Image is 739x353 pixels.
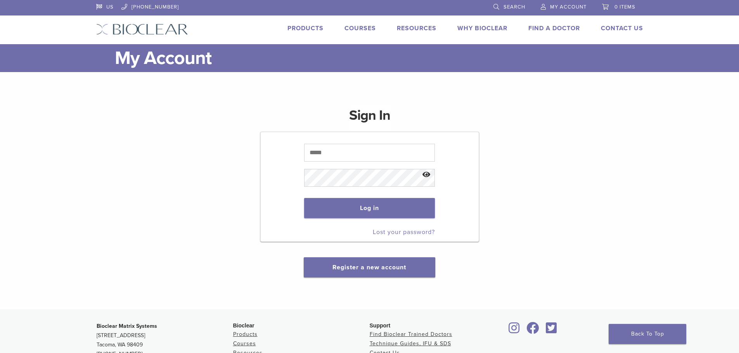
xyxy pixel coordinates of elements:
[344,24,376,32] a: Courses
[506,327,523,334] a: Bioclear
[233,331,258,338] a: Products
[370,340,451,347] a: Technique Guides, IFU & SDS
[97,323,157,329] strong: Bioclear Matrix Systems
[115,44,643,72] h1: My Account
[609,324,686,344] a: Back To Top
[233,340,256,347] a: Courses
[370,322,391,329] span: Support
[528,24,580,32] a: Find A Doctor
[504,4,525,10] span: Search
[550,4,587,10] span: My Account
[370,331,452,338] a: Find Bioclear Trained Doctors
[457,24,507,32] a: Why Bioclear
[332,263,406,271] a: Register a new account
[373,228,435,236] a: Lost your password?
[418,165,435,185] button: Show password
[397,24,436,32] a: Resources
[524,327,542,334] a: Bioclear
[601,24,643,32] a: Contact Us
[233,322,254,329] span: Bioclear
[614,4,635,10] span: 0 items
[287,24,324,32] a: Products
[543,327,560,334] a: Bioclear
[96,24,188,35] img: Bioclear
[349,106,390,131] h1: Sign In
[304,257,435,277] button: Register a new account
[304,198,435,218] button: Log in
